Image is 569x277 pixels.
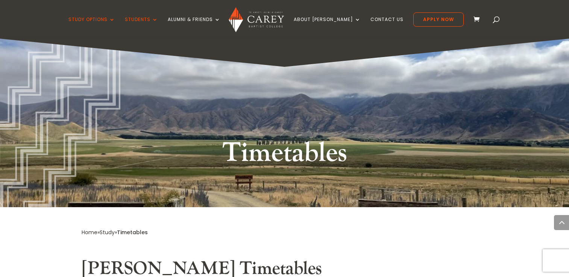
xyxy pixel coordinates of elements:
a: Study [100,229,115,236]
a: Home [82,229,97,236]
a: Study Options [68,17,115,35]
h1: Timetables [144,135,426,175]
a: Apply Now [413,12,464,27]
a: Contact Us [370,17,404,35]
a: Students [125,17,158,35]
span: » » [82,229,148,236]
span: Timetables [117,229,148,236]
a: Alumni & Friends [168,17,220,35]
a: About [PERSON_NAME] [294,17,361,35]
img: Carey Baptist College [229,7,284,32]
